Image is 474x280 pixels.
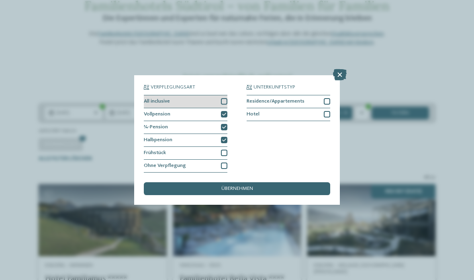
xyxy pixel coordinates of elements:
[151,85,195,90] span: Verpflegungsart
[247,99,304,104] span: Residence/Appartements
[144,138,172,143] span: Halbpension
[144,99,170,104] span: All inclusive
[144,112,170,117] span: Vollpension
[144,150,166,156] span: Frühstück
[221,186,253,191] span: übernehmen
[247,112,259,117] span: Hotel
[144,125,168,130] span: ¾-Pension
[253,85,295,90] span: Unterkunftstyp
[144,163,186,169] span: Ohne Verpflegung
